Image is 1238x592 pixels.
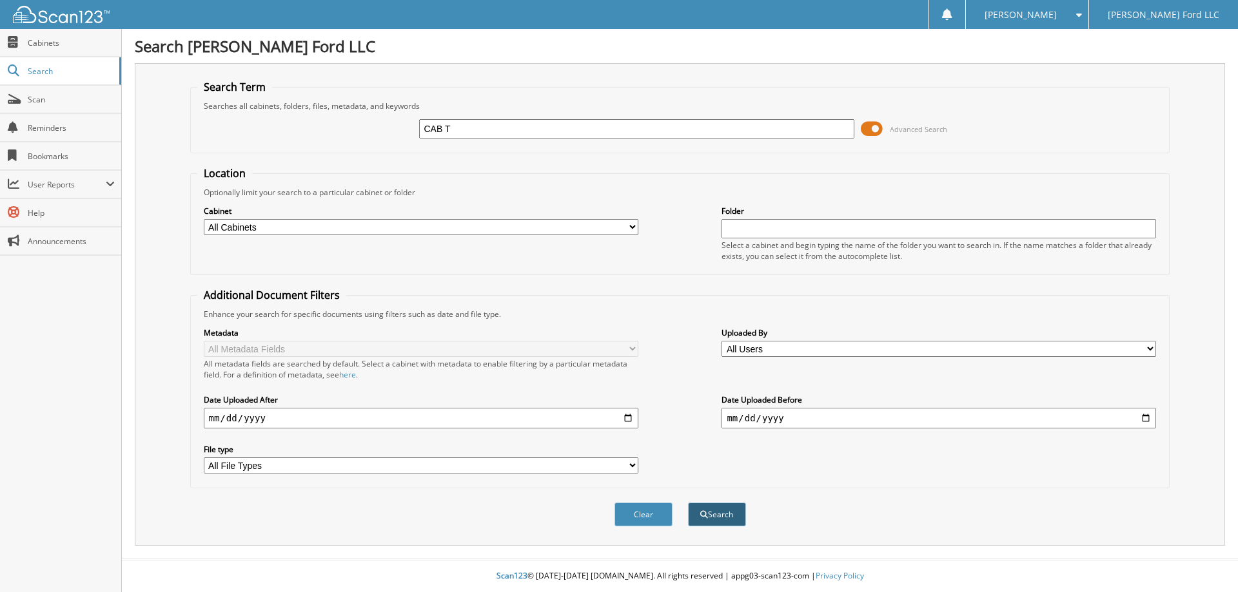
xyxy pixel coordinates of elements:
span: Help [28,207,115,218]
label: Metadata [204,327,638,338]
img: scan123-logo-white.svg [13,6,110,23]
h1: Search [PERSON_NAME] Ford LLC [135,35,1225,57]
span: Reminders [28,122,115,133]
span: Bookmarks [28,151,115,162]
span: Scan123 [496,570,527,581]
div: Select a cabinet and begin typing the name of the folder you want to search in. If the name match... [722,240,1156,262]
input: end [722,408,1156,428]
span: [PERSON_NAME] [985,11,1057,19]
label: Uploaded By [722,327,1156,338]
span: Advanced Search [890,124,947,134]
label: Folder [722,205,1156,216]
span: Cabinets [28,37,115,48]
span: Search [28,66,113,77]
input: start [204,408,638,428]
span: [PERSON_NAME] Ford LLC [1108,11,1219,19]
span: User Reports [28,179,106,190]
legend: Additional Document Filters [197,288,346,302]
a: here [339,369,356,380]
span: Scan [28,94,115,105]
div: All metadata fields are searched by default. Select a cabinet with metadata to enable filtering b... [204,358,638,380]
iframe: Chat Widget [1174,530,1238,592]
button: Clear [614,502,673,526]
label: Date Uploaded Before [722,394,1156,405]
label: Date Uploaded After [204,394,638,405]
legend: Location [197,166,252,180]
div: Optionally limit your search to a particular cabinet or folder [197,187,1163,198]
label: File type [204,444,638,455]
div: Searches all cabinets, folders, files, metadata, and keywords [197,100,1163,111]
span: Announcements [28,236,115,247]
a: Privacy Policy [816,570,864,581]
div: © [DATE]-[DATE] [DOMAIN_NAME]. All rights reserved | appg03-scan123-com | [122,560,1238,592]
div: Enhance your search for specific documents using filters such as date and file type. [197,309,1163,320]
label: Cabinet [204,205,638,216]
button: Search [688,502,746,526]
legend: Search Term [197,80,272,94]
